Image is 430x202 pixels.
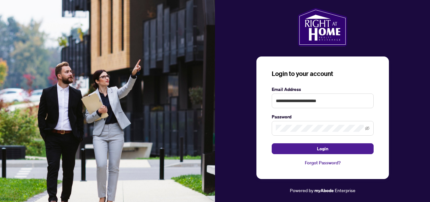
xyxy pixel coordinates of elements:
[335,187,355,193] span: Enterprise
[290,187,313,193] span: Powered by
[298,8,347,46] img: ma-logo
[272,159,374,166] a: Forgot Password?
[317,144,328,154] span: Login
[272,86,374,93] label: Email Address
[314,187,334,194] a: myAbode
[365,126,369,131] span: eye-invisible
[272,143,374,154] button: Login
[272,69,374,78] h3: Login to your account
[272,113,374,120] label: Password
